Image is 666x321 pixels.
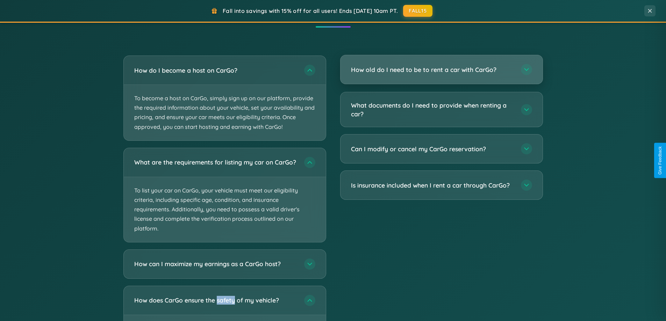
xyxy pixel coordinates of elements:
[351,65,514,74] h3: How old do I need to be to rent a car with CarGo?
[124,85,326,140] p: To become a host on CarGo, simply sign up on our platform, provide the required information about...
[134,158,297,167] h3: What are the requirements for listing my car on CarGo?
[351,101,514,118] h3: What documents do I need to provide when renting a car?
[134,66,297,75] h3: How do I become a host on CarGo?
[351,181,514,190] h3: Is insurance included when I rent a car through CarGo?
[658,146,663,175] div: Give Feedback
[403,5,432,17] button: FALL15
[223,7,398,14] span: Fall into savings with 15% off for all users! Ends [DATE] 10am PT.
[134,260,297,268] h3: How can I maximize my earnings as a CarGo host?
[351,145,514,153] h3: Can I modify or cancel my CarGo reservation?
[124,177,326,242] p: To list your car on CarGo, your vehicle must meet our eligibility criteria, including specific ag...
[134,296,297,305] h3: How does CarGo ensure the safety of my vehicle?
